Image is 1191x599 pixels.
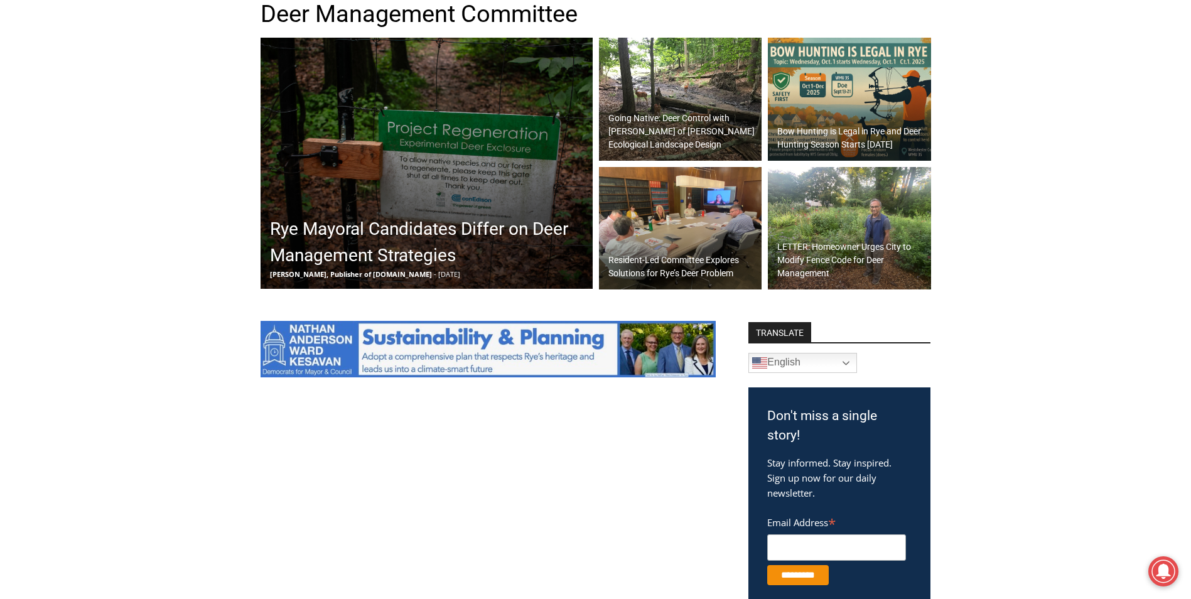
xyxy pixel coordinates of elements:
[270,269,432,279] span: [PERSON_NAME], Publisher of [DOMAIN_NAME]
[767,510,906,532] label: Email Address
[1,125,181,156] a: [PERSON_NAME] Read Sanctuary Fall Fest: [DATE]
[768,167,931,290] img: (PHOTO: Shankar Narayan in his native plant perennial garden on Manursing Way in Rye on Sunday, S...
[317,1,593,122] div: "[PERSON_NAME] and I covered the [DATE] Parade, which was a really eye opening experience as I ha...
[599,38,762,161] img: (PHOTO: Deer in the Rye Marshlands Conservancy. File photo. 2017.)
[768,38,931,161] img: (PHOTO: Bow hunting is legal in Rye. The deer hunting season starts October 1, 2025. Source: MyRy...
[302,122,608,156] a: Intern @ [DOMAIN_NAME]
[328,125,582,153] span: Intern @ [DOMAIN_NAME]
[777,240,928,280] h2: LETTER: Homeowner Urges City to Modify Fence Code for Deer Management
[748,322,811,342] strong: TRANSLATE
[599,167,762,290] img: (PHOTO: The City of Rye's Deer Management Committee at its first meeting on August 26, 2025.)
[608,254,759,280] h2: Resident-Led Committee Explores Solutions for Rye’s Deer Problem
[270,216,590,269] h2: Rye Mayoral Candidates Differ on Deer Management Strategies
[10,126,161,155] h4: [PERSON_NAME] Read Sanctuary Fall Fest: [DATE]
[599,167,762,290] a: Resident-Led Committee Explores Solutions for Rye’s Deer Problem
[752,355,767,370] img: en
[146,106,152,119] div: 6
[767,406,912,446] h3: Don't miss a single story!
[748,353,857,373] a: English
[131,37,175,103] div: unique DIY crafts
[599,38,762,161] a: Going Native: Deer Control with [PERSON_NAME] of [PERSON_NAME] Ecological Landscape Design
[140,106,143,119] div: /
[261,38,593,289] img: (PHOTO: The Rye Nature Center maintains two fenced deer exclosure areas to keep deer out and allo...
[438,269,460,279] span: [DATE]
[777,125,928,151] h2: Bow Hunting is Legal in Rye and Deer Hunting Season Starts [DATE]
[768,167,931,290] a: LETTER: Homeowner Urges City to Modify Fence Code for Deer Management
[434,269,436,279] span: -
[261,38,593,289] a: Rye Mayoral Candidates Differ on Deer Management Strategies [PERSON_NAME], Publisher of [DOMAIN_N...
[768,38,931,161] a: Bow Hunting is Legal in Rye and Deer Hunting Season Starts [DATE]
[131,106,137,119] div: 5
[767,455,912,500] p: Stay informed. Stay inspired. Sign up now for our daily newsletter.
[608,112,759,151] h2: Going Native: Deer Control with [PERSON_NAME] of [PERSON_NAME] Ecological Landscape Design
